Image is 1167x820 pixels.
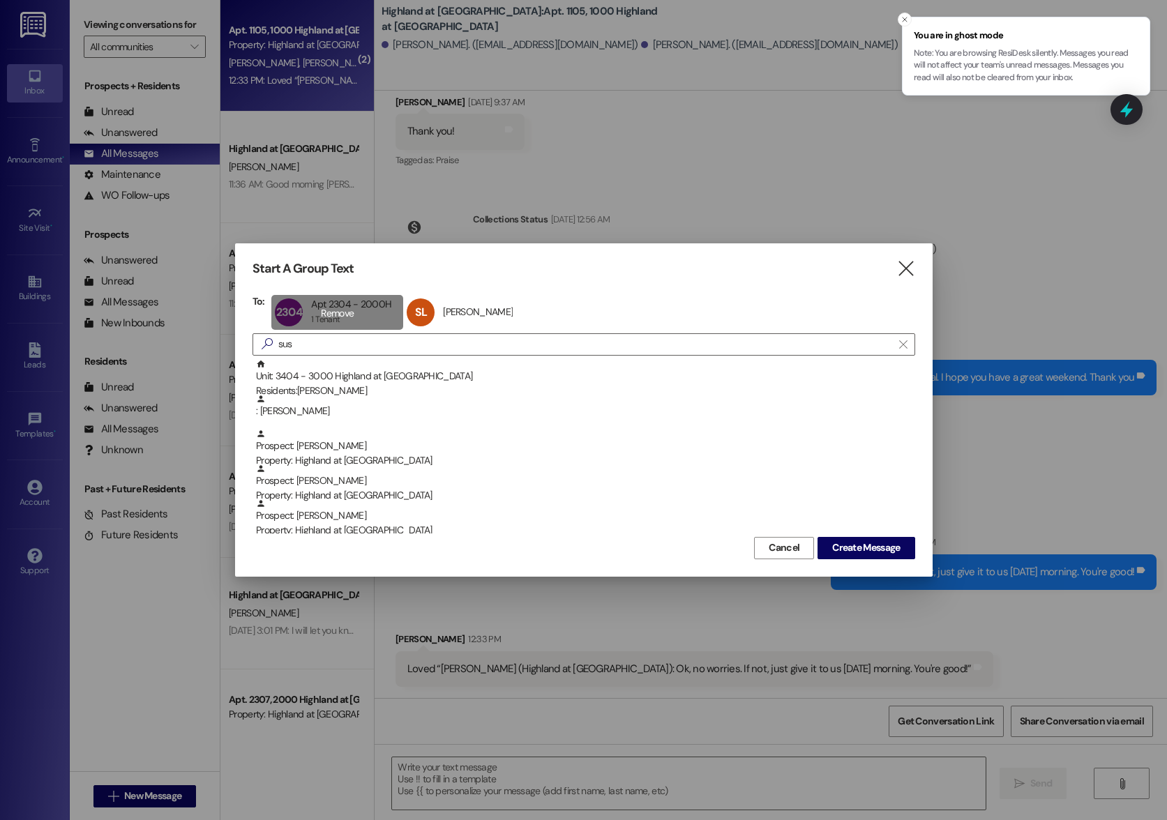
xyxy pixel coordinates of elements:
div: [PERSON_NAME] [443,305,513,318]
span: Create Message [832,540,900,555]
div: Prospect: [PERSON_NAME]Property: Highland at [GEOGRAPHIC_DATA] [253,429,915,464]
span: Cancel [769,540,799,555]
p: Note: You are browsing ResiDesk silently. Messages you read will not affect your team's unread me... [914,47,1138,84]
div: Property: Highland at [GEOGRAPHIC_DATA] [256,488,915,503]
div: Prospect: [PERSON_NAME]Property: Highland at [GEOGRAPHIC_DATA] [253,464,915,499]
button: Close toast [898,13,912,26]
button: Cancel [754,537,814,559]
i:  [256,337,278,351]
div: Unit: 3404 - 3000 Highland at [GEOGRAPHIC_DATA]Residents:[PERSON_NAME] [253,359,915,394]
div: Prospect: [PERSON_NAME] [256,429,915,469]
div: Residents: [PERSON_NAME] [256,384,915,398]
span: You are in ghost mode [914,29,1138,43]
div: Prospect: [PERSON_NAME] [256,499,915,538]
span: SL [415,305,427,319]
div: Unit: 3404 - 3000 Highland at [GEOGRAPHIC_DATA] [256,359,915,399]
h3: To: [253,295,265,307]
div: Prospect: [PERSON_NAME] [256,464,915,503]
i:  [899,339,907,350]
div: Prospect: [PERSON_NAME]Property: Highland at [GEOGRAPHIC_DATA] [253,499,915,533]
button: Clear text [892,334,914,355]
h3: Start A Group Text [253,261,354,277]
div: Property: Highland at [GEOGRAPHIC_DATA] [256,523,915,538]
i:  [896,261,915,276]
button: Create Message [818,537,914,559]
div: Property: Highland at [GEOGRAPHIC_DATA] [256,453,915,468]
div: : [PERSON_NAME] [256,394,915,418]
input: Search for any contact or apartment [278,335,892,354]
div: : [PERSON_NAME] [253,394,915,429]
